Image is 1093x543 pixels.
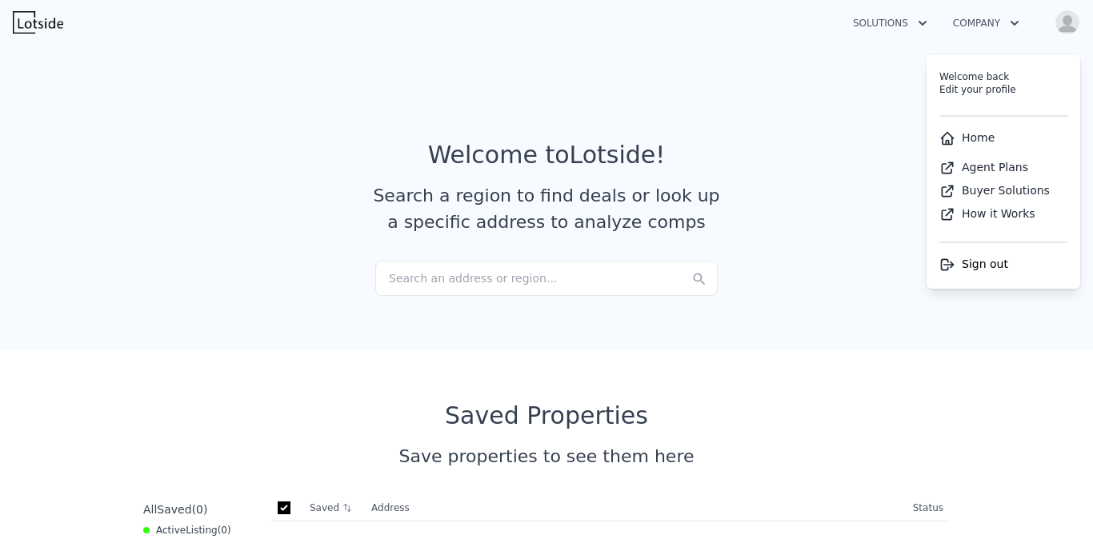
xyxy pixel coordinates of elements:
a: Home [939,131,995,144]
span: Active ( 0 ) [156,524,231,537]
span: Listing [186,525,218,536]
th: Status [907,495,950,521]
a: How it Works [939,207,1035,220]
a: Buyer Solutions [939,184,1050,197]
button: Solutions [840,9,940,38]
button: Company [940,9,1032,38]
th: Address [365,495,907,521]
img: avatar [1055,10,1080,35]
th: Saved [303,495,365,521]
div: Search a region to find deals or look up a specific address to analyze comps [367,182,726,235]
div: Welcome to Lotside ! [428,141,666,170]
div: Search an address or region... [375,261,718,296]
a: Edit your profile [939,84,1016,95]
span: Sign out [962,258,1008,270]
div: All ( 0 ) [143,501,207,517]
div: Save properties to see them here [137,443,956,469]
div: Saved Properties [137,401,956,430]
span: Saved [157,503,191,516]
img: Lotside [13,11,63,34]
div: Welcome back [939,70,1067,83]
button: Sign out [939,256,1008,273]
a: Agent Plans [939,161,1028,174]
